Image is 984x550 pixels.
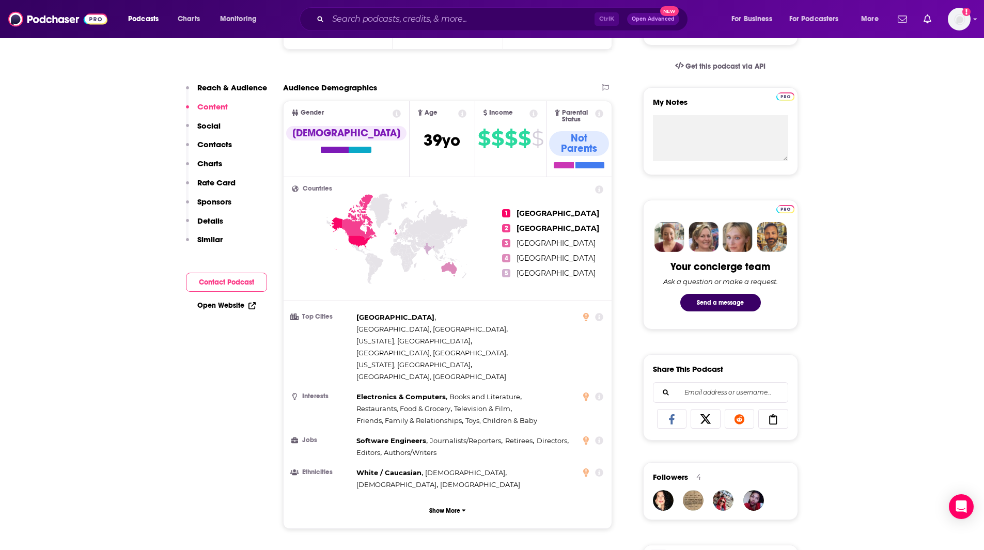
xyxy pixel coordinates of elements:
h2: Audience Demographics [283,83,377,92]
div: 4 [696,473,701,482]
span: [GEOGRAPHIC_DATA] [517,224,599,233]
span: White / Caucasian [356,468,421,477]
span: , [356,435,428,447]
span: 39 yo [424,130,460,150]
div: Search podcasts, credits, & more... [309,7,698,31]
div: Ask a question or make a request. [663,277,778,286]
span: , [449,391,522,403]
span: [GEOGRAPHIC_DATA], [GEOGRAPHIC_DATA] [356,349,506,357]
span: $ [518,130,530,147]
a: Share on Reddit [725,409,755,429]
span: Charts [178,12,200,26]
span: , [425,467,507,479]
span: Parental Status [562,109,593,123]
span: Followers [653,472,688,482]
span: [GEOGRAPHIC_DATA], [GEOGRAPHIC_DATA] [356,372,506,381]
span: Books and Literature [449,392,520,401]
div: [DEMOGRAPHIC_DATA] [286,126,407,140]
span: [DEMOGRAPHIC_DATA] [425,468,505,477]
span: Monitoring [220,12,257,26]
button: Send a message [680,294,761,311]
span: , [356,391,447,403]
span: , [454,403,512,415]
span: Journalists/Reporters [430,436,501,445]
a: Open Website [197,301,256,310]
p: Similar [197,234,223,244]
p: Rate Card [197,178,236,187]
h3: Share This Podcast [653,364,723,374]
p: Details [197,216,223,226]
span: 3 [502,239,510,247]
span: Logged in as AtriaBooks [948,8,971,30]
img: Sydney Profile [654,222,684,252]
h3: Interests [292,393,352,400]
span: , [356,467,423,479]
span: , [430,435,503,447]
a: Share on Facebook [657,409,687,429]
span: Income [489,109,513,116]
span: More [861,12,879,26]
span: , [356,311,436,323]
span: , [356,347,508,359]
button: Content [186,102,228,121]
span: Electronics & Computers [356,392,446,401]
button: Show More [292,501,604,520]
a: Pro website [776,91,794,101]
span: Age [425,109,438,116]
div: Not Parents [549,131,609,156]
input: Email address or username... [662,383,779,402]
button: open menu [783,11,854,27]
img: Barbara Profile [689,222,719,252]
button: Similar [186,234,223,254]
svg: Add a profile image [962,8,971,16]
span: , [537,435,569,447]
button: open menu [854,11,892,27]
p: Social [197,121,221,131]
span: [GEOGRAPHIC_DATA] [517,269,596,278]
img: nicole15 [743,490,764,511]
div: Open Intercom Messenger [949,494,974,519]
img: vpurkeypyle15 [683,490,704,511]
span: Retirees [505,436,533,445]
a: Pro website [776,203,794,213]
a: Selhug [713,490,733,511]
img: Podchaser - Follow, Share and Rate Podcasts [8,9,107,29]
button: Rate Card [186,178,236,197]
span: , [356,359,472,371]
h3: Jobs [292,437,352,444]
span: [DEMOGRAPHIC_DATA] [440,480,520,489]
span: Countries [303,185,332,192]
span: [DEMOGRAPHIC_DATA] [356,480,436,489]
span: Friends, Family & Relationships [356,416,462,425]
span: Gender [301,109,324,116]
button: open menu [213,11,270,27]
button: Sponsors [186,197,231,216]
img: User Profile [948,8,971,30]
span: 1 [502,209,510,217]
button: open menu [724,11,785,27]
a: Charts [171,11,206,27]
span: Podcasts [128,12,159,26]
span: For Business [731,12,772,26]
a: Share on X/Twitter [691,409,721,429]
span: Get this podcast via API [685,62,766,71]
span: New [660,6,679,16]
span: , [356,415,463,427]
div: Your concierge team [670,260,770,273]
span: $ [491,130,504,147]
img: henyad [653,490,674,511]
a: Get this podcast via API [667,54,774,79]
p: Content [197,102,228,112]
span: 4 [502,254,510,262]
span: [US_STATE], [GEOGRAPHIC_DATA] [356,337,471,345]
button: open menu [121,11,172,27]
span: [GEOGRAPHIC_DATA] [517,239,596,248]
img: Jules Profile [723,222,753,252]
button: Charts [186,159,222,178]
span: , [356,323,508,335]
span: 5 [502,269,510,277]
